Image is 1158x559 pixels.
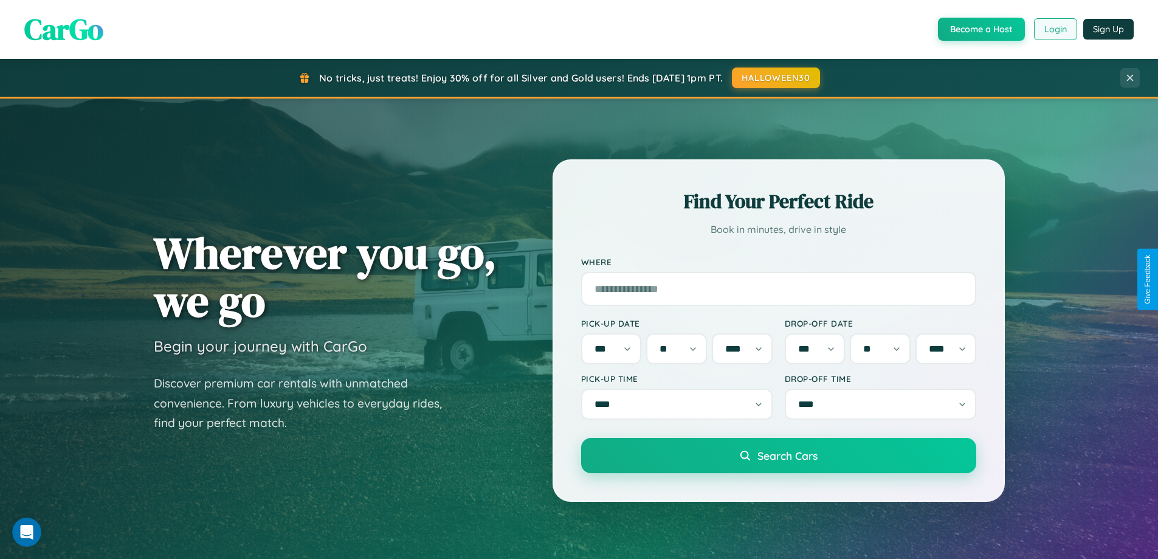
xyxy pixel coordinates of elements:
[1143,255,1152,304] div: Give Feedback
[154,229,497,325] h1: Wherever you go, we go
[319,72,723,84] span: No tricks, just treats! Enjoy 30% off for all Silver and Gold users! Ends [DATE] 1pm PT.
[581,373,773,384] label: Pick-up Time
[938,18,1025,41] button: Become a Host
[581,221,976,238] p: Book in minutes, drive in style
[581,438,976,473] button: Search Cars
[154,373,458,433] p: Discover premium car rentals with unmatched convenience. From luxury vehicles to everyday rides, ...
[581,257,976,267] label: Where
[785,373,976,384] label: Drop-off Time
[581,188,976,215] h2: Find Your Perfect Ride
[154,337,367,355] h3: Begin your journey with CarGo
[732,68,820,88] button: HALLOWEEN30
[1034,18,1077,40] button: Login
[12,518,41,547] iframe: Intercom live chat
[1083,19,1134,40] button: Sign Up
[581,318,773,328] label: Pick-up Date
[24,9,103,49] span: CarGo
[757,449,818,462] span: Search Cars
[785,318,976,328] label: Drop-off Date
